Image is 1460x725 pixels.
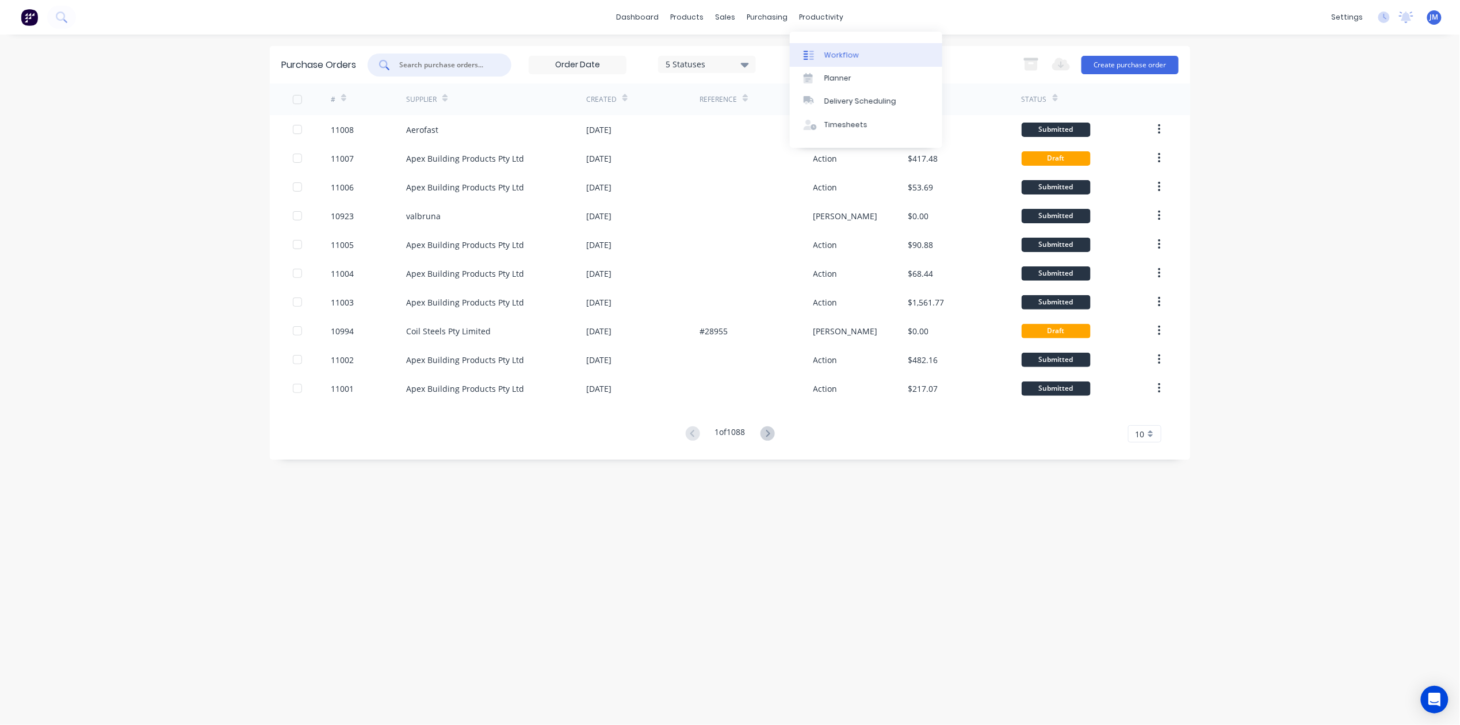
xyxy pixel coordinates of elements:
div: Action [813,383,838,395]
div: [DATE] [586,383,611,395]
div: Submitted [1022,381,1091,396]
div: [DATE] [586,210,611,222]
div: $417.48 [908,152,938,165]
a: Delivery Scheduling [790,90,942,113]
div: 11001 [331,383,354,395]
div: Action [813,181,838,193]
div: #28955 [700,325,728,337]
div: 11004 [331,268,354,280]
div: [PERSON_NAME] [813,325,878,337]
div: [DATE] [586,124,611,136]
div: Draft [1022,151,1091,166]
div: Purchase Orders [281,58,356,72]
div: $53.69 [908,181,933,193]
div: Apex Building Products Pty Ltd [406,152,524,165]
div: Apex Building Products Pty Ltd [406,296,524,308]
div: Submitted [1022,180,1091,194]
div: Open Intercom Messenger [1421,686,1448,713]
div: 11007 [331,152,354,165]
div: 1 of 1088 [715,426,746,442]
div: # [331,94,335,105]
div: 11008 [331,124,354,136]
div: productivity [794,9,850,26]
div: 11005 [331,239,354,251]
div: [DATE] [586,181,611,193]
div: Workflow [824,50,859,60]
div: Timesheets [824,120,867,130]
div: $0.00 [908,210,928,222]
div: [DATE] [586,268,611,280]
span: 10 [1136,428,1145,440]
div: $90.88 [908,239,933,251]
div: Submitted [1022,238,1091,252]
div: 11002 [331,354,354,366]
div: $217.07 [908,383,938,395]
div: Submitted [1022,295,1091,310]
span: JM [1430,12,1439,22]
div: valbruna [406,210,441,222]
div: Submitted [1022,209,1091,223]
div: settings [1326,9,1369,26]
div: Action [813,239,838,251]
div: Submitted [1022,123,1091,137]
div: Apex Building Products Pty Ltd [406,354,524,366]
div: Reference [700,94,737,105]
div: Apex Building Products Pty Ltd [406,268,524,280]
div: [DATE] [586,354,611,366]
div: Apex Building Products Pty Ltd [406,383,524,395]
div: Coil Steels Pty Limited [406,325,491,337]
div: Submitted [1022,353,1091,367]
div: Submitted [1022,266,1091,281]
div: Created [586,94,617,105]
div: 10994 [331,325,354,337]
div: sales [710,9,742,26]
div: 5 Statuses [666,58,748,70]
div: [PERSON_NAME] [813,210,878,222]
div: Status [1022,94,1047,105]
div: [DATE] [586,152,611,165]
div: $482.16 [908,354,938,366]
div: Action [813,152,838,165]
div: $0.00 [908,325,928,337]
div: 11003 [331,296,354,308]
div: Action [813,296,838,308]
div: Supplier [406,94,437,105]
button: Create purchase order [1081,56,1179,74]
div: 11006 [331,181,354,193]
a: Timesheets [790,113,942,136]
div: $1,561.77 [908,296,944,308]
div: 10923 [331,210,354,222]
img: Factory [21,9,38,26]
div: Draft [1022,324,1091,338]
input: Search purchase orders... [398,59,494,71]
div: Delivery Scheduling [824,96,896,106]
div: Apex Building Products Pty Ltd [406,239,524,251]
div: [DATE] [586,325,611,337]
div: [DATE] [586,296,611,308]
a: Planner [790,67,942,90]
div: Aerofast [406,124,438,136]
a: dashboard [611,9,665,26]
div: Action [813,354,838,366]
div: $68.44 [908,268,933,280]
div: Action [813,268,838,280]
div: Planner [824,73,851,83]
div: Apex Building Products Pty Ltd [406,181,524,193]
div: [DATE] [586,239,611,251]
input: Order Date [529,56,626,74]
div: products [665,9,710,26]
div: purchasing [742,9,794,26]
a: Workflow [790,43,942,66]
